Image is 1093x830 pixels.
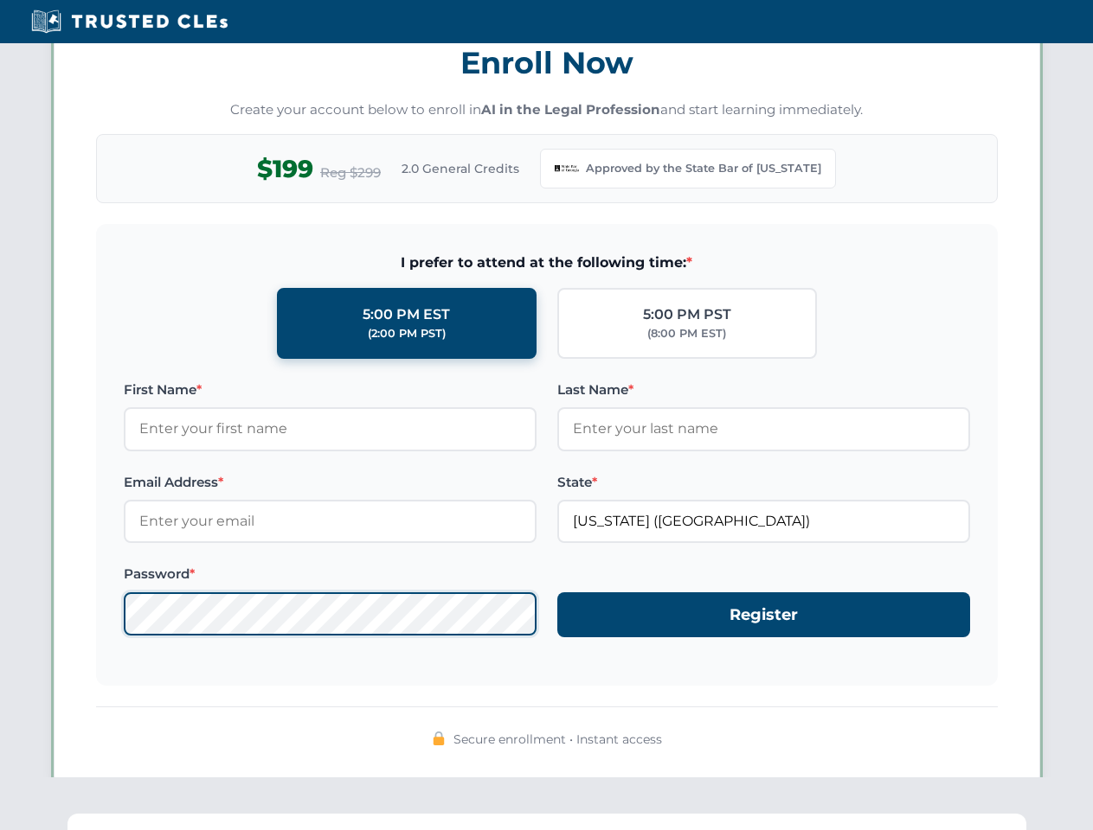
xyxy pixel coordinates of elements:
input: Enter your email [124,500,537,543]
span: I prefer to attend at the following time: [124,252,970,274]
label: Email Address [124,472,537,493]
span: Secure enrollment • Instant access [453,730,662,749]
strong: AI in the Legal Profession [481,101,660,118]
input: Enter your last name [557,407,970,450]
div: (2:00 PM PST) [368,325,446,342]
input: Enter your first name [124,407,537,450]
input: Georgia (GA) [557,500,970,543]
span: 2.0 General Credits [402,159,519,178]
span: $199 [257,150,313,188]
div: 5:00 PM PST [643,303,731,326]
label: Password [124,564,537,584]
span: Approved by the State Bar of [US_STATE] [586,160,821,177]
img: Trusted CLEs [26,9,233,35]
div: 5:00 PM EST [363,303,450,326]
img: Georgia Bar [555,156,579,181]
button: Register [557,592,970,638]
img: 🔒 [432,731,446,745]
label: State [557,472,970,493]
label: First Name [124,380,537,400]
h3: Enroll Now [96,35,998,90]
label: Last Name [557,380,970,400]
p: Create your account below to enroll in and start learning immediately. [96,100,998,120]
span: Reg $299 [320,163,381,183]
div: (8:00 PM EST) [647,325,726,342]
